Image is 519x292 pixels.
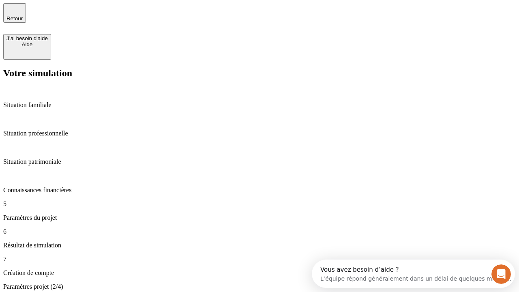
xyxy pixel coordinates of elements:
[3,34,51,60] button: J’ai besoin d'aideAide
[6,15,23,21] span: Retour
[3,3,223,26] div: Ouvrir le Messenger Intercom
[312,260,515,288] iframe: Intercom live chat discovery launcher
[3,255,516,263] p: 7
[9,13,199,22] div: L’équipe répond généralement dans un délai de quelques minutes.
[3,214,516,221] p: Paramètres du projet
[3,242,516,249] p: Résultat de simulation
[3,283,516,290] p: Paramètres projet (2/4)
[9,7,199,13] div: Vous avez besoin d’aide ?
[3,228,516,235] p: 6
[3,3,26,23] button: Retour
[3,130,516,137] p: Situation professionnelle
[3,269,516,277] p: Création de compte
[3,158,516,165] p: Situation patrimoniale
[6,41,48,47] div: Aide
[491,264,511,284] iframe: Intercom live chat
[3,200,516,208] p: 5
[6,35,48,41] div: J’ai besoin d'aide
[3,68,516,79] h2: Votre simulation
[3,187,516,194] p: Connaissances financières
[3,101,516,109] p: Situation familiale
